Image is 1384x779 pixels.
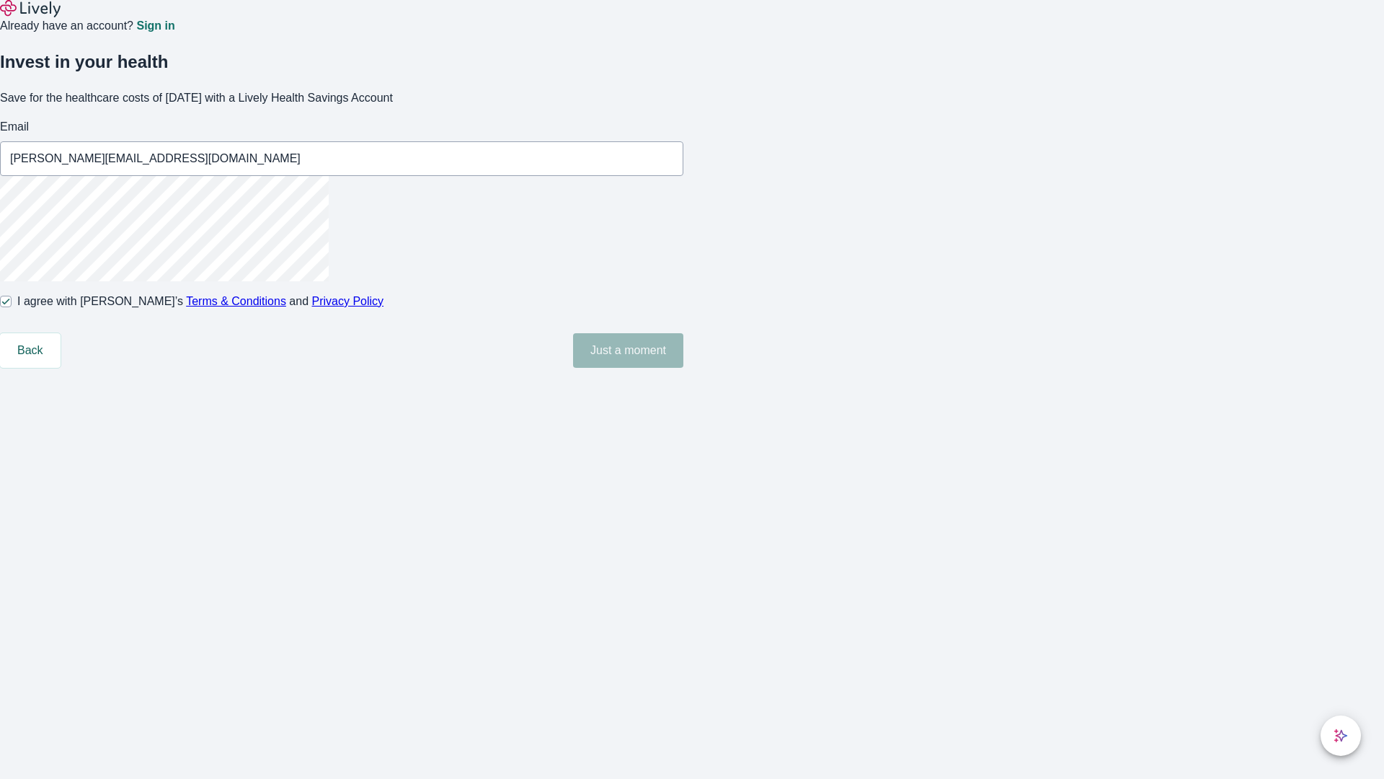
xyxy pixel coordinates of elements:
[312,295,384,307] a: Privacy Policy
[186,295,286,307] a: Terms & Conditions
[1334,729,1348,743] svg: Lively AI Assistant
[17,293,383,310] span: I agree with [PERSON_NAME]’s and
[136,20,174,32] a: Sign in
[1321,716,1361,756] button: chat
